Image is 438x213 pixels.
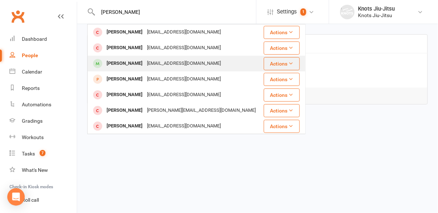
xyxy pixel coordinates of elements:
div: [PERSON_NAME] [104,43,145,53]
a: People [9,47,77,64]
span: 1 [300,8,306,16]
div: Automations [22,102,51,107]
a: Roll call [9,192,77,208]
div: [PERSON_NAME] [104,74,145,84]
button: Actions [264,57,300,70]
a: Calendar [9,64,77,80]
div: Knots Jiu-Jitsu [358,5,395,12]
div: Open Intercom Messenger [7,188,25,206]
button: Actions [264,120,300,133]
div: Gradings [22,118,43,124]
div: [EMAIL_ADDRESS][DOMAIN_NAME] [145,27,223,38]
a: Clubworx [9,7,27,25]
div: Dashboard [22,36,47,42]
button: Actions [264,42,300,55]
a: Reports [9,80,77,96]
div: [EMAIL_ADDRESS][DOMAIN_NAME] [145,74,223,84]
div: [PERSON_NAME] [104,27,145,38]
div: Reports [22,85,40,91]
div: Roll call [22,197,39,203]
div: What's New [22,167,48,173]
div: [EMAIL_ADDRESS][DOMAIN_NAME] [145,90,223,100]
a: Automations [9,96,77,113]
button: Actions [264,73,300,86]
div: [PERSON_NAME] [104,121,145,131]
input: Search... [96,7,256,17]
span: 7 [40,150,45,156]
div: [EMAIL_ADDRESS][DOMAIN_NAME] [145,43,223,53]
span: Settings [277,4,297,20]
div: [PERSON_NAME] [104,105,145,116]
div: [EMAIL_ADDRESS][DOMAIN_NAME] [145,58,223,69]
button: Actions [264,88,300,102]
a: Dashboard [9,31,77,47]
div: [PERSON_NAME] [104,90,145,100]
button: Actions [264,26,300,39]
div: [PERSON_NAME][EMAIL_ADDRESS][DOMAIN_NAME] [145,105,258,116]
div: [PERSON_NAME] [104,58,145,69]
div: Calendar [22,69,42,75]
div: [EMAIL_ADDRESS][DOMAIN_NAME] [145,121,223,131]
a: Gradings [9,113,77,129]
a: Workouts [9,129,77,146]
button: Actions [264,104,300,117]
a: What's New [9,162,77,178]
div: Tasks [22,151,35,157]
img: thumb_image1637287962.png [340,5,355,19]
div: Knots Jiu-Jitsu [358,12,395,19]
div: People [22,52,38,58]
a: Tasks 7 [9,146,77,162]
div: Workouts [22,134,44,140]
